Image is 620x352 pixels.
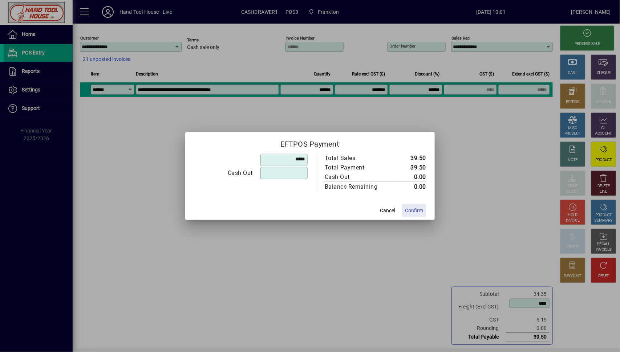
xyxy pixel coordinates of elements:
button: Cancel [376,204,399,217]
div: Cash Out [194,169,253,177]
td: 39.50 [393,154,426,163]
td: Total Sales [324,154,393,163]
span: Cancel [380,207,395,214]
td: Total Payment [324,163,393,172]
td: 0.00 [393,182,426,192]
div: Cash Out [325,173,386,181]
td: 0.00 [393,172,426,182]
td: 39.50 [393,163,426,172]
span: Confirm [405,207,423,214]
button: Confirm [402,204,426,217]
div: Balance Remaining [325,183,386,191]
h2: EFTPOS Payment [185,132,435,153]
